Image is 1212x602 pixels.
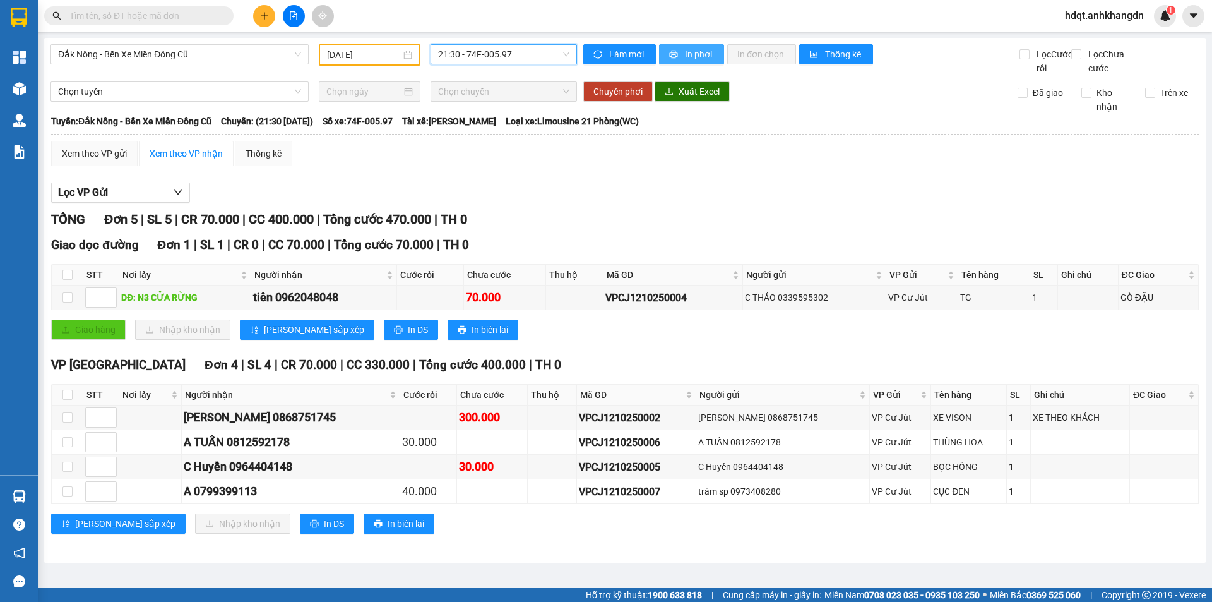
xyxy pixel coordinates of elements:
button: printerIn DS [384,320,438,340]
span: [PERSON_NAME] sắp xếp [264,323,364,337]
span: ⚪️ [983,593,987,598]
div: 30.000 [402,433,455,451]
td: VP Cư Jút [870,430,932,455]
span: VP [GEOGRAPHIC_DATA] [51,358,186,372]
span: | [262,238,265,252]
div: Xem theo VP nhận [150,147,223,160]
div: C Huyền 0964404148 [698,460,867,474]
span: | [529,358,532,372]
span: search [52,11,61,20]
input: Tìm tên, số ĐT hoặc mã đơn [69,9,218,23]
span: Đơn 4 [205,358,238,372]
span: Người gửi [699,388,857,402]
span: hdqt.anhkhangdn [1055,8,1154,23]
img: logo-vxr [11,8,27,27]
button: file-add [283,5,305,27]
b: Tuyến: Đắk Nông - Bến Xe Miền Đông Cũ [51,116,211,126]
span: | [434,212,437,227]
span: Giao dọc đường [51,238,139,252]
span: caret-down [1188,10,1199,21]
span: plus [260,11,269,20]
span: Người nhận [185,388,387,402]
span: CR 70.000 [281,358,337,372]
button: printerIn biên lai [448,320,518,340]
div: C THẢO 0339595302 [745,291,883,304]
span: copyright [1142,591,1151,599]
span: Cung cấp máy in - giấy in: [723,588,821,602]
span: | [437,238,440,252]
td: VPCJ1210250004 [603,286,743,310]
button: aim [312,5,334,27]
div: VP Cư Jút [872,435,929,449]
div: VP Cư Jút [872,411,929,424]
th: Tên hàng [931,385,1007,406]
span: Hỗ trợ kỹ thuật: [586,588,702,602]
span: In biên lai [472,323,508,337]
span: Làm mới [609,47,646,61]
span: Lọc Cước rồi [1031,47,1074,75]
td: VP Cư Jút [870,455,932,479]
span: Nơi lấy [122,388,169,402]
span: CR 0 [234,238,259,252]
td: VPCJ1210250005 [577,455,697,479]
div: trâm sp 0973408280 [698,485,867,498]
span: download [665,87,674,97]
div: C Huyền 0964404148 [184,458,398,476]
th: Cước rồi [397,265,464,286]
div: VPCJ1210250005 [579,459,694,475]
span: 1 [1168,6,1173,15]
span: Miền Bắc [990,588,1081,602]
span: Loại xe: Limousine 21 Phòng(WC) [506,114,639,128]
span: Chuyến: (21:30 [DATE]) [221,114,313,128]
span: question-circle [13,519,25,531]
div: VPCJ1210250004 [605,290,740,306]
span: Người gửi [746,268,872,282]
span: | [328,238,331,252]
div: 1 [1009,435,1028,449]
div: VPCJ1210250006 [579,435,694,450]
div: VPCJ1210250007 [579,484,694,500]
span: SL 1 [200,238,224,252]
span: Lọc VP Gửi [58,184,108,200]
span: | [1090,588,1092,602]
div: VPCJ1210250002 [579,410,694,426]
span: TH 0 [441,212,467,227]
span: Thống kê [825,47,863,61]
th: SL [1030,265,1058,286]
span: | [175,212,178,227]
strong: 1900 633 818 [648,590,702,600]
span: Lọc Chưa cước [1083,47,1148,75]
span: down [173,187,183,197]
button: printerIn DS [300,514,354,534]
span: printer [310,519,319,529]
span: | [413,358,416,372]
div: A 0799399113 [184,483,398,500]
span: In DS [324,517,344,531]
div: 1 [1009,485,1028,498]
span: | [317,212,320,227]
span: | [275,358,278,372]
span: 21:30 - 74F-005.97 [438,45,569,64]
button: bar-chartThống kê [799,44,873,64]
span: printer [458,325,466,335]
div: A TUẤN 0812592178 [698,435,867,449]
button: uploadGiao hàng [51,320,126,340]
div: A TUẤN 0812592178 [184,433,398,451]
th: Thu hộ [546,265,603,286]
div: [PERSON_NAME] 0868751745 [184,409,398,426]
img: warehouse-icon [13,114,26,127]
span: Người nhận [254,268,384,282]
div: BỌC HỒNG [933,460,1004,474]
th: Tên hàng [958,265,1030,286]
td: VP Cư Jút [870,406,932,430]
th: Ghi chú [1058,265,1119,286]
button: printerIn biên lai [364,514,434,534]
span: file-add [289,11,298,20]
span: Đơn 5 [104,212,138,227]
span: SL 5 [147,212,172,227]
div: Xem theo VP gửi [62,147,127,160]
div: VP Cư Jút [872,485,929,498]
span: VP Gửi [889,268,945,282]
span: Tài xế: [PERSON_NAME] [402,114,496,128]
img: icon-new-feature [1160,10,1171,21]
